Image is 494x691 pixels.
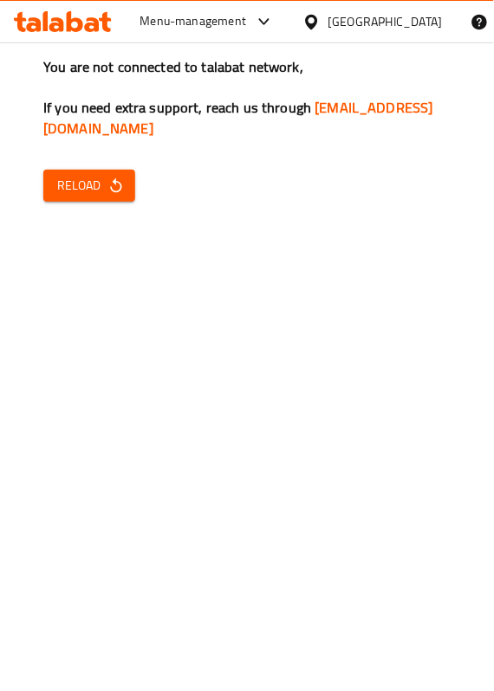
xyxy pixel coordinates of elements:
span: Reload [57,175,121,197]
div: Menu-management [140,11,246,32]
a: [EMAIL_ADDRESS][DOMAIN_NAME] [43,94,433,140]
div: [GEOGRAPHIC_DATA] [328,12,442,31]
button: Reload [43,170,135,202]
h3: You are not connected to talabat network, If you need extra support, reach us through [43,57,451,139]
